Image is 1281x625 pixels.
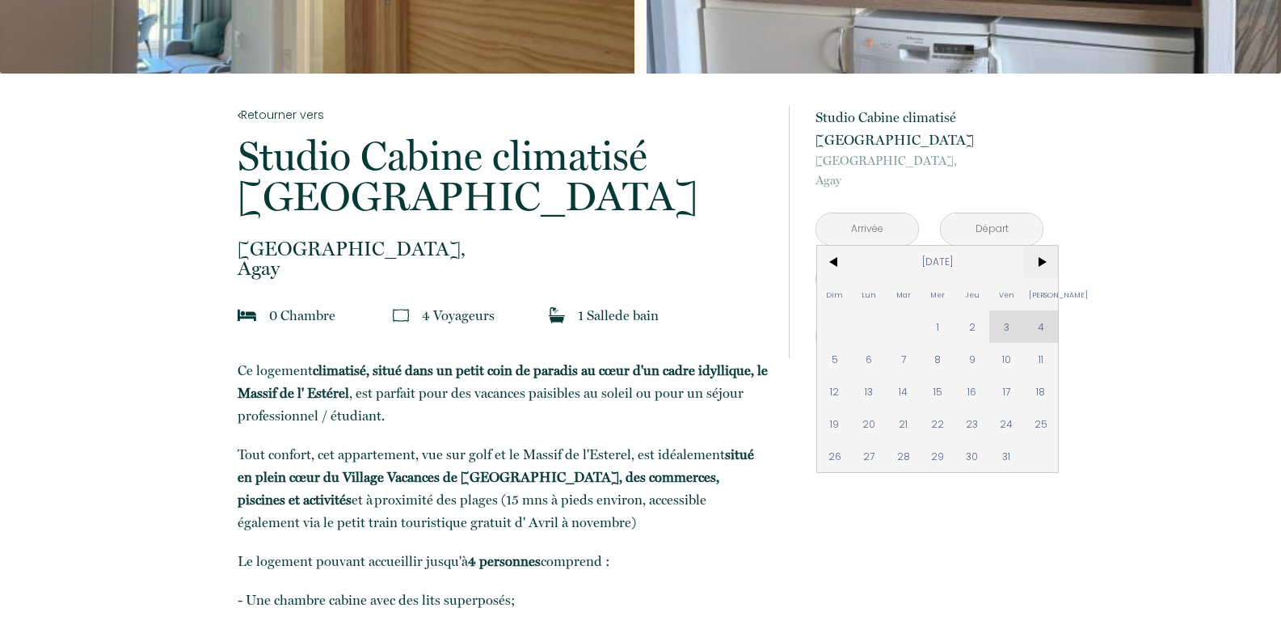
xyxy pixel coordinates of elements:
[989,408,1024,440] span: 24
[817,440,852,472] span: 26
[921,310,955,343] span: 1
[1024,246,1059,278] span: >
[269,304,335,327] p: 0 Chambre
[852,278,887,310] span: Lun
[238,362,768,401] b: climatisé, situé dans un petit coin de paradis au cœur d'un cadre idyllique, le Massif de l' Estérel
[238,106,768,124] a: Retourner vers
[921,408,955,440] span: 22
[817,343,852,375] span: 5
[489,307,495,323] span: s
[468,553,541,569] b: 4 personnes
[817,246,852,278] span: <
[578,304,659,327] p: 1 Salle de bain
[1024,375,1059,408] span: 18
[886,408,921,440] span: 21
[238,239,768,278] p: Agay
[852,246,1024,278] span: [DATE]
[921,375,955,408] span: 15
[238,550,768,572] p: Le logement pouvant accueillir jusqu'à comprend :
[886,278,921,310] span: Mar
[921,343,955,375] span: 8
[852,408,887,440] span: 20
[816,213,918,245] input: Arrivée
[238,239,768,259] span: [GEOGRAPHIC_DATA],
[817,408,852,440] span: 19
[886,375,921,408] span: 14
[1024,278,1059,310] span: [PERSON_NAME]
[422,304,495,327] p: 4 Voyageur
[955,408,990,440] span: 23
[955,343,990,375] span: 9
[989,440,1024,472] span: 31
[817,375,852,408] span: 12
[1024,343,1059,375] span: 11
[989,343,1024,375] span: 10
[955,310,990,343] span: 2
[955,375,990,408] span: 16
[815,151,1043,190] p: Agay
[815,315,1043,358] button: Contacter
[886,343,921,375] span: 7
[238,443,768,534] p: Tout confort, cet appartement, vue sur golf et le Massif de l'Esterel, est idéalement et à proxim...
[815,106,1043,151] p: Studio Cabine climatisé [GEOGRAPHIC_DATA]
[238,136,768,217] p: Studio Cabine climatisé [GEOGRAPHIC_DATA]
[989,375,1024,408] span: 17
[852,375,887,408] span: 13
[921,278,955,310] span: Mer
[815,151,1043,171] span: [GEOGRAPHIC_DATA],
[238,446,754,508] b: situé en plein cœur du Village Vacances de [GEOGRAPHIC_DATA], des commerces, piscines et activités
[393,307,409,323] img: guests
[955,440,990,472] span: 30
[852,343,887,375] span: 6
[817,278,852,310] span: Dim
[852,440,887,472] span: 27
[238,359,768,427] p: Ce logement , est parfait pour des vacances paisibles au soleil ou pour un séjour professionnel /...
[238,589,768,611] p: - Une chambre cabine avec des lits superposés;
[886,440,921,472] span: 28
[1024,408,1059,440] span: 25
[941,213,1043,245] input: Départ
[921,440,955,472] span: 29
[955,278,990,310] span: Jeu
[989,278,1024,310] span: Ven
